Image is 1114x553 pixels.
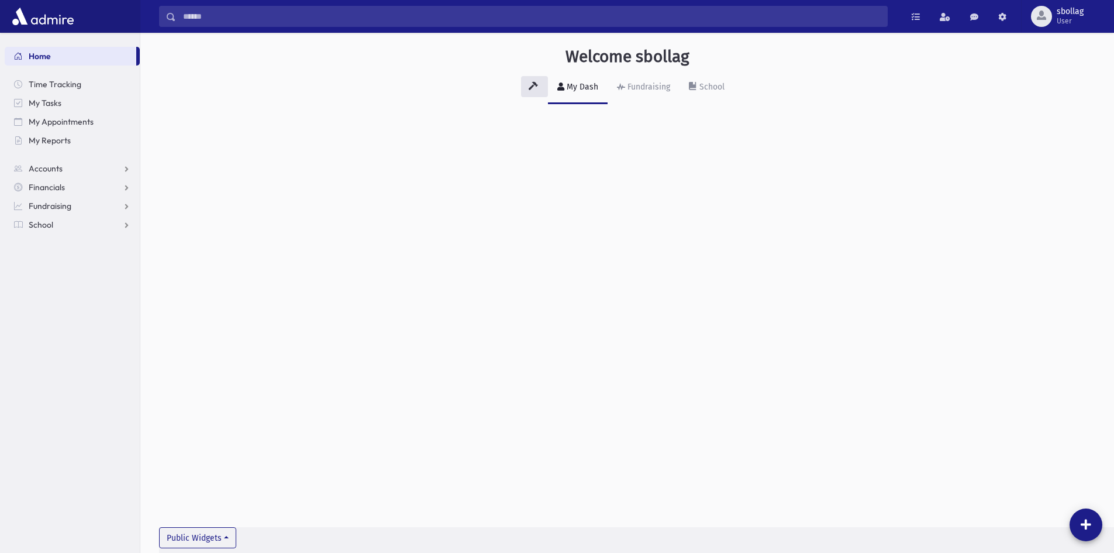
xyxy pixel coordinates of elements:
a: Accounts [5,159,140,178]
span: sbollag [1057,7,1084,16]
span: Time Tracking [29,79,81,90]
a: My Dash [548,71,608,104]
span: Home [29,51,51,61]
a: My Reports [5,131,140,150]
a: My Appointments [5,112,140,131]
img: AdmirePro [9,5,77,28]
div: Fundraising [625,82,670,92]
a: Fundraising [5,197,140,215]
span: My Reports [29,135,71,146]
span: My Appointments [29,116,94,127]
input: Search [176,6,887,27]
button: Add New Widget [1070,509,1102,541]
a: School [5,215,140,234]
a: School [680,71,734,104]
span: Accounts [29,163,63,174]
button: Public Widgets [159,527,236,548]
span: School [29,219,53,230]
a: Fundraising [608,71,680,104]
a: Time Tracking [5,75,140,94]
a: My Tasks [5,94,140,112]
span: Fundraising [29,201,71,211]
span: My Tasks [29,98,61,108]
div: School [697,82,725,92]
span: Financials [29,182,65,193]
a: Home [5,47,136,66]
a: Financials [5,178,140,197]
h3: Welcome sbollag [565,47,689,67]
span: User [1057,16,1084,26]
div: My Dash [564,82,598,92]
